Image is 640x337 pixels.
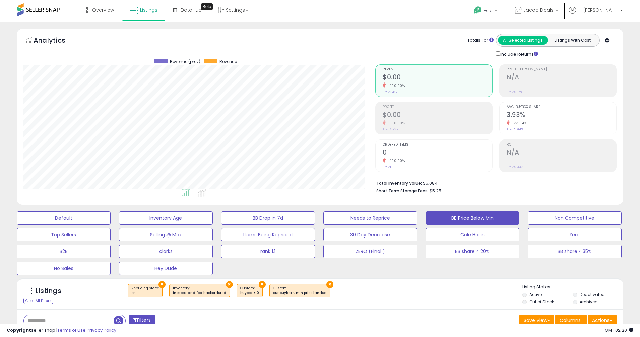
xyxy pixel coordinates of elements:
[221,228,315,241] button: Items Being Repriced
[473,6,482,14] i: Get Help
[555,315,587,326] button: Columns
[548,36,597,45] button: Listings With Cost
[507,68,616,71] span: Profit [PERSON_NAME]
[17,245,111,258] button: B2B
[259,281,266,288] button: ×
[507,149,616,158] h2: N/A
[219,59,237,64] span: Revenue
[131,286,159,296] span: Repricing state :
[376,188,429,194] b: Short Term Storage Fees:
[273,291,327,295] div: cur buybox < min price landed
[17,211,111,225] button: Default
[426,228,519,241] button: Cole Haan
[57,327,86,333] a: Terms of Use
[36,286,61,296] h5: Listings
[92,7,114,13] span: Overview
[119,211,213,225] button: Inventory Age
[386,158,405,163] small: -100.00%
[383,143,492,147] span: Ordered Items
[426,211,519,225] button: BB Price Below Min
[376,179,612,187] li: $5,084
[119,262,213,275] button: Hey Dude
[605,327,633,333] span: 2025-09-10 02:20 GMT
[580,299,598,305] label: Archived
[376,180,422,186] b: Total Inventory Value:
[519,315,554,326] button: Save View
[507,90,522,94] small: Prev: 6.85%
[129,315,155,326] button: Filters
[323,228,417,241] button: 30 Day Decrease
[386,83,405,88] small: -100.00%
[580,292,605,297] label: Deactivated
[201,3,213,10] div: Tooltip anchor
[507,143,616,147] span: ROI
[383,127,399,131] small: Prev: $5.39
[23,298,53,304] div: Clear All Filters
[173,291,226,295] div: in stock and fba backordered
[17,262,111,275] button: No Sales
[529,292,542,297] label: Active
[426,245,519,258] button: BB share < 20%
[383,105,492,109] span: Profit
[221,245,315,258] button: rank 1.1
[119,228,213,241] button: Selling @ Max
[326,281,333,288] button: ×
[17,228,111,241] button: Top Sellers
[523,7,554,13] span: Jacoa Deals
[383,73,492,82] h2: $0.00
[484,8,493,13] span: Help
[528,211,622,225] button: Non Competitive
[158,281,166,288] button: ×
[170,59,200,64] span: Revenue (prev)
[578,7,618,13] span: Hi [PERSON_NAME]
[588,315,617,326] button: Actions
[383,111,492,120] h2: $0.00
[383,90,398,94] small: Prev: $78.71
[119,245,213,258] button: clarks
[240,291,259,295] div: buybox = 0
[7,327,31,333] strong: Copyright
[240,286,259,296] span: Custom:
[323,211,417,225] button: Needs to Reprice
[221,211,315,225] button: BB Drop in 7d
[560,317,581,324] span: Columns
[528,228,622,241] button: Zero
[140,7,157,13] span: Listings
[430,188,441,194] span: $5.25
[468,1,504,22] a: Help
[467,37,494,44] div: Totals For
[528,245,622,258] button: BB share < 35%
[323,245,417,258] button: ZERO (Final )
[383,68,492,71] span: Revenue
[569,7,623,22] a: Hi [PERSON_NAME]
[507,127,523,131] small: Prev: 5.94%
[498,36,548,45] button: All Selected Listings
[507,73,616,82] h2: N/A
[226,281,233,288] button: ×
[87,327,116,333] a: Privacy Policy
[173,286,226,296] span: Inventory :
[507,105,616,109] span: Avg. Buybox Share
[510,121,527,126] small: -33.84%
[181,7,202,13] span: DataHub
[273,286,327,296] span: Custom:
[507,165,523,169] small: Prev: 9.33%
[507,111,616,120] h2: 3.93%
[7,327,116,334] div: seller snap | |
[131,291,159,295] div: on
[383,149,492,158] h2: 0
[34,36,78,47] h5: Analytics
[386,121,405,126] small: -100.00%
[529,299,554,305] label: Out of Stock
[491,50,546,58] div: Include Returns
[383,165,391,169] small: Prev: 1
[522,284,623,290] p: Listing States:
